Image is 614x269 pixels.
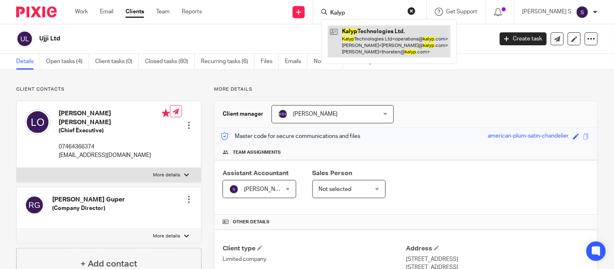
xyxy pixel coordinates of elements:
a: Email [100,8,113,16]
p: [STREET_ADDRESS] [406,255,589,263]
p: More details [153,172,180,178]
img: svg%3E [25,109,51,135]
p: Master code for secure communications and files [221,132,360,140]
p: [EMAIL_ADDRESS][DOMAIN_NAME] [59,151,170,159]
a: Work [75,8,88,16]
button: Clear [408,7,416,15]
span: Get Support [446,9,478,15]
a: Open tasks (4) [46,54,89,70]
h2: Ujji Ltd [39,34,398,43]
p: [PERSON_NAME] S [523,8,572,16]
span: Other details [233,219,270,225]
h5: (Chief Executive) [59,127,170,135]
p: More details [214,86,598,93]
img: Pixie [16,6,57,17]
h5: (Company Director) [52,204,125,212]
span: [PERSON_NAME] [293,111,338,117]
h4: [PERSON_NAME] Guper [52,195,125,204]
p: More details [153,233,180,239]
h4: Client type [223,244,406,253]
img: svg%3E [229,184,239,194]
span: Team assignments [233,149,281,156]
span: [PERSON_NAME] S [244,186,293,192]
i: Primary [162,109,170,117]
a: Team [156,8,170,16]
h4: Address [406,244,589,253]
span: Not selected [319,186,352,192]
a: Recurring tasks (6) [201,54,255,70]
p: 07464366374 [59,143,170,151]
a: Reports [182,8,202,16]
span: Sales Person [312,170,353,176]
a: Closed tasks (80) [145,54,195,70]
img: svg%3E [278,109,288,119]
span: Assistant Accountant [223,170,289,176]
input: Search [329,10,402,17]
h4: [PERSON_NAME] [PERSON_NAME] [59,109,170,127]
a: Notes (2) [314,54,343,70]
a: Details [16,54,40,70]
h3: Client manager [223,110,263,118]
a: Files [261,54,279,70]
a: Emails [285,54,308,70]
a: Clients [125,8,144,16]
a: Create task [500,32,547,45]
p: Client contacts [16,86,202,93]
a: Client tasks (0) [95,54,139,70]
img: svg%3E [16,30,33,47]
div: american-plum-satin-chandelier [488,132,569,141]
img: svg%3E [576,6,589,19]
img: svg%3E [25,195,44,215]
p: Limited company [223,255,406,263]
